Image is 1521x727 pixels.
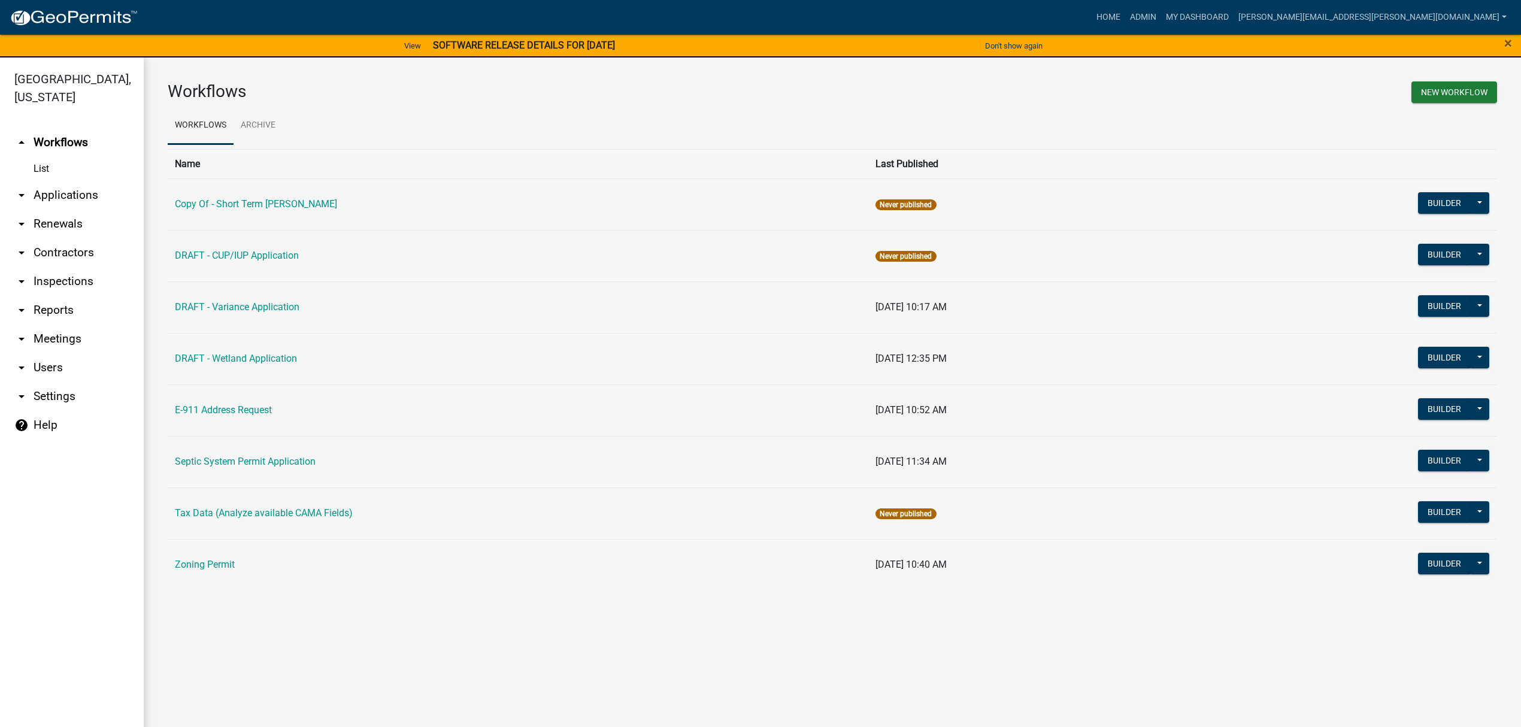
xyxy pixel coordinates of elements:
i: arrow_drop_down [14,389,29,404]
a: Archive [234,107,283,145]
button: Builder [1418,398,1471,420]
span: Never published [875,199,936,210]
button: Builder [1418,244,1471,265]
a: My Dashboard [1161,6,1234,29]
span: [DATE] 10:52 AM [875,404,947,416]
i: arrow_drop_down [14,274,29,289]
i: arrow_drop_down [14,332,29,346]
i: arrow_drop_down [14,303,29,317]
a: Copy Of - Short Term [PERSON_NAME] [175,198,337,210]
i: arrow_drop_down [14,188,29,202]
h3: Workflows [168,81,823,102]
i: help [14,418,29,432]
span: × [1504,35,1512,52]
i: arrow_drop_down [14,246,29,260]
span: [DATE] 12:35 PM [875,353,947,364]
button: Don't show again [980,36,1047,56]
span: Never published [875,251,936,262]
a: DRAFT - CUP/IUP Application [175,250,299,261]
strong: SOFTWARE RELEASE DETAILS FOR [DATE] [433,40,615,51]
a: DRAFT - Wetland Application [175,353,297,364]
a: Workflows [168,107,234,145]
th: Name [168,149,868,178]
i: arrow_drop_up [14,135,29,150]
span: [DATE] 11:34 AM [875,456,947,467]
button: Builder [1418,501,1471,523]
a: Tax Data (Analyze available CAMA Fields) [175,507,353,519]
a: Zoning Permit [175,559,235,570]
a: Admin [1125,6,1161,29]
button: Builder [1418,450,1471,471]
a: E-911 Address Request [175,404,272,416]
button: Builder [1418,347,1471,368]
a: [PERSON_NAME][EMAIL_ADDRESS][PERSON_NAME][DOMAIN_NAME] [1234,6,1511,29]
i: arrow_drop_down [14,217,29,231]
button: Builder [1418,295,1471,317]
i: arrow_drop_down [14,361,29,375]
span: [DATE] 10:17 AM [875,301,947,313]
span: [DATE] 10:40 AM [875,559,947,570]
a: Septic System Permit Application [175,456,316,467]
a: View [399,36,426,56]
a: DRAFT - Variance Application [175,301,299,313]
a: Home [1092,6,1125,29]
span: Never published [875,508,936,519]
button: Close [1504,36,1512,50]
button: Builder [1418,553,1471,574]
th: Last Published [868,149,1180,178]
button: New Workflow [1411,81,1497,103]
button: Builder [1418,192,1471,214]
